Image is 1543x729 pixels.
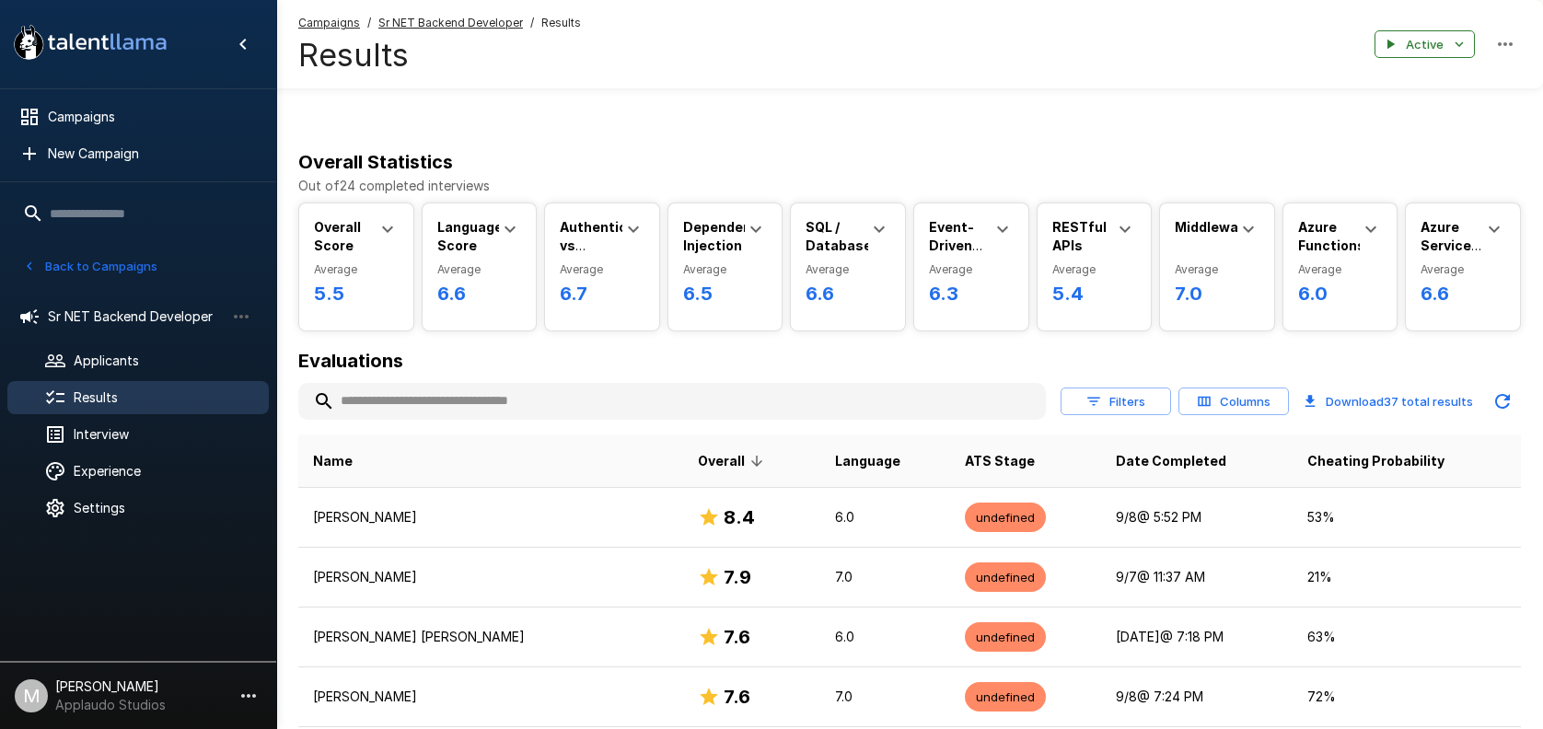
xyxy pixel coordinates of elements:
[314,279,399,308] h6: 5.5
[1296,383,1480,420] button: Download37 total results
[683,260,768,279] span: Average
[965,688,1046,706] span: undefined
[437,279,522,308] h6: 6.6
[1101,548,1293,607] td: 9/7 @ 11:37 AM
[965,509,1046,526] span: undefined
[1307,688,1506,706] p: 72 %
[560,260,644,279] span: Average
[437,260,522,279] span: Average
[724,562,751,592] h6: 7.9
[1175,219,1252,235] b: Middleware
[313,568,668,586] p: [PERSON_NAME]
[1175,279,1259,308] h6: 7.0
[560,279,644,308] h6: 6.7
[1307,568,1506,586] p: 21 %
[560,219,662,272] b: Authentication vs Authorization
[1052,279,1137,308] h6: 5.4
[835,450,900,472] span: Language
[298,177,1521,195] p: Out of 24 completed interviews
[1307,450,1444,472] span: Cheating Probability
[1307,508,1506,526] p: 53 %
[313,508,668,526] p: [PERSON_NAME]
[313,628,668,646] p: [PERSON_NAME] [PERSON_NAME]
[724,682,750,712] h6: 7.6
[1298,219,1365,253] b: Azure Functions
[313,450,353,472] span: Name
[314,219,361,253] b: Overall Score
[1375,30,1475,59] button: Active
[806,260,890,279] span: Average
[965,629,1046,646] span: undefined
[1421,219,1481,272] b: Azure Service Bus
[835,688,935,706] p: 7.0
[698,450,769,472] span: Overall
[1298,260,1383,279] span: Average
[1061,388,1171,416] button: Filters
[1307,628,1506,646] p: 63 %
[1175,260,1259,279] span: Average
[298,36,581,75] h4: Results
[835,508,935,526] p: 6.0
[929,260,1014,279] span: Average
[1421,260,1505,279] span: Average
[683,279,768,308] h6: 6.5
[965,569,1046,586] span: undefined
[298,151,453,173] b: Overall Statistics
[929,279,1014,308] h6: 6.3
[1052,260,1137,279] span: Average
[806,279,890,308] h6: 6.6
[1178,388,1289,416] button: Columns
[724,503,755,532] h6: 8.4
[965,450,1035,472] span: ATS Stage
[724,622,750,652] h6: 7.6
[1101,667,1293,727] td: 9/8 @ 7:24 PM
[313,688,668,706] p: [PERSON_NAME]
[1421,279,1505,308] h6: 6.6
[1101,488,1293,548] td: 9/8 @ 5:52 PM
[437,219,503,253] b: Language Score
[1101,607,1293,667] td: [DATE] @ 7:18 PM
[806,219,872,253] b: SQL / Database
[1116,450,1226,472] span: Date Completed
[929,219,1015,272] b: Event-Driven Architecture
[835,628,935,646] p: 6.0
[298,350,403,372] b: Evaluations
[1052,219,1107,253] b: RESTful APIs
[314,260,399,279] span: Average
[683,219,767,253] b: Dependency Injection
[835,568,935,586] p: 7.0
[1484,383,1521,420] button: Updated Today - 10:04 AM
[1298,279,1383,308] h6: 6.0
